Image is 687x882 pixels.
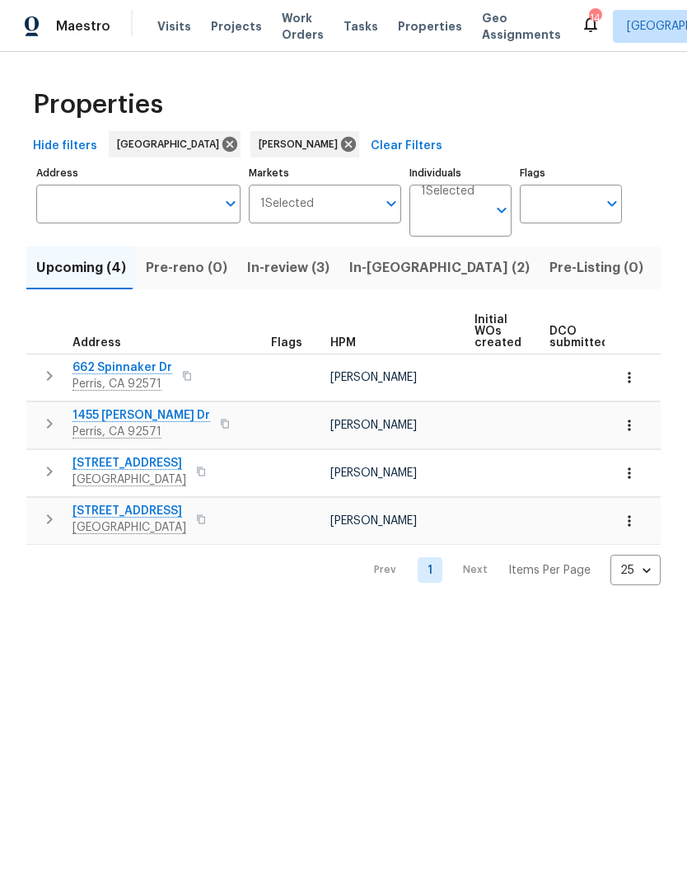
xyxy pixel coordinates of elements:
[219,192,242,215] button: Open
[249,168,402,178] label: Markets
[330,372,417,383] span: [PERSON_NAME]
[364,131,449,162] button: Clear Filters
[601,192,624,215] button: Open
[36,168,241,178] label: Address
[380,192,403,215] button: Open
[508,562,591,579] p: Items Per Page
[520,168,622,178] label: Flags
[211,18,262,35] span: Projects
[358,555,661,585] nav: Pagination Navigation
[146,256,227,279] span: Pre-reno (0)
[26,131,104,162] button: Hide filters
[610,549,661,592] div: 25
[260,197,314,211] span: 1 Selected
[250,131,359,157] div: [PERSON_NAME]
[371,136,442,157] span: Clear Filters
[349,256,530,279] span: In-[GEOGRAPHIC_DATA] (2)
[247,256,329,279] span: In-review (3)
[549,256,643,279] span: Pre-Listing (0)
[482,10,561,43] span: Geo Assignments
[33,136,97,157] span: Hide filters
[549,326,609,349] span: DCO submitted
[271,337,302,349] span: Flags
[56,18,110,35] span: Maestro
[421,185,474,199] span: 1 Selected
[117,136,226,152] span: [GEOGRAPHIC_DATA]
[33,96,163,113] span: Properties
[330,467,417,479] span: [PERSON_NAME]
[282,10,324,43] span: Work Orders
[343,21,378,32] span: Tasks
[490,199,513,222] button: Open
[330,337,356,349] span: HPM
[72,337,121,349] span: Address
[330,515,417,527] span: [PERSON_NAME]
[157,18,191,35] span: Visits
[36,256,126,279] span: Upcoming (4)
[398,18,462,35] span: Properties
[259,136,344,152] span: [PERSON_NAME]
[474,314,521,349] span: Initial WOs created
[409,168,512,178] label: Individuals
[109,131,241,157] div: [GEOGRAPHIC_DATA]
[330,420,417,431] span: [PERSON_NAME]
[589,10,601,26] div: 14
[418,557,442,583] a: Goto page 1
